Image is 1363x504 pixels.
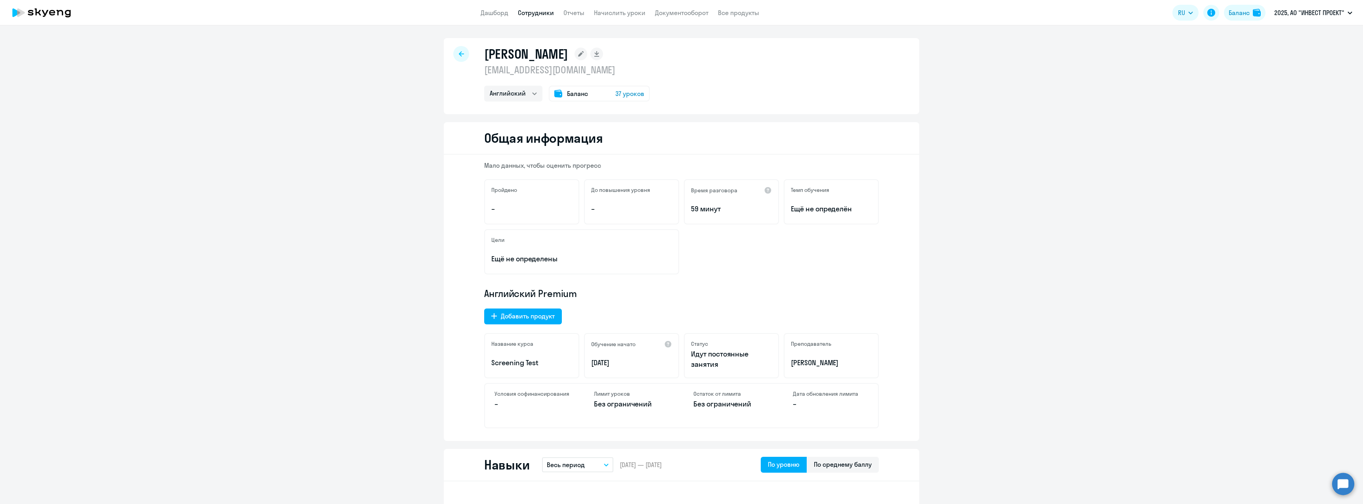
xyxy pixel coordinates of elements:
button: Весь период [542,457,613,472]
h2: Навыки [484,457,529,473]
h5: Обучение начато [591,341,636,348]
p: [PERSON_NAME] [791,358,872,368]
p: – [591,204,672,214]
a: Сотрудники [518,9,554,17]
button: RU [1172,5,1199,21]
p: – [793,399,869,409]
p: 59 минут [691,204,772,214]
div: Добавить продукт [501,311,555,321]
h5: Название курса [491,340,533,347]
p: Без ограничений [693,399,769,409]
div: По уровню [768,460,800,469]
a: Все продукты [718,9,759,17]
div: Баланс [1229,8,1250,17]
p: 2025, АО "ИНВЕСТ ПРОЕКТ" [1274,8,1344,17]
a: Дашборд [481,9,508,17]
button: 2025, АО "ИНВЕСТ ПРОЕКТ" [1270,3,1356,22]
span: RU [1178,8,1185,17]
span: 37 уроков [615,89,644,98]
h5: Статус [691,340,708,347]
a: Начислить уроки [594,9,645,17]
h4: Условия софинансирования [494,390,570,397]
h2: Общая информация [484,130,603,146]
img: balance [1253,9,1261,17]
a: Отчеты [563,9,584,17]
h5: Пройдено [491,186,517,194]
span: Английский Premium [484,287,577,300]
p: Без ограничений [594,399,670,409]
h4: Дата обновления лимита [793,390,869,397]
p: Идут постоянные занятия [691,349,772,370]
h4: Лимит уроков [594,390,670,397]
h5: Время разговора [691,187,737,194]
span: Ещё не определён [791,204,872,214]
p: Мало данных, чтобы оценить прогресс [484,161,879,170]
p: – [491,204,572,214]
p: [EMAIL_ADDRESS][DOMAIN_NAME] [484,63,650,76]
span: [DATE] — [DATE] [620,460,662,469]
h4: Остаток от лимита [693,390,769,397]
h1: [PERSON_NAME] [484,46,568,62]
button: Добавить продукт [484,309,562,324]
p: Screening Test [491,358,572,368]
h5: Темп обучения [791,186,829,194]
h5: Преподаватель [791,340,831,347]
a: Документооборот [655,9,708,17]
p: Ещё не определены [491,254,672,264]
button: Балансbalance [1224,5,1266,21]
p: Весь период [547,460,585,470]
p: [DATE] [591,358,672,368]
span: Баланс [567,89,588,98]
p: – [494,399,570,409]
h5: Цели [491,236,504,243]
div: По среднему баллу [814,460,872,469]
h5: До повышения уровня [591,186,650,194]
